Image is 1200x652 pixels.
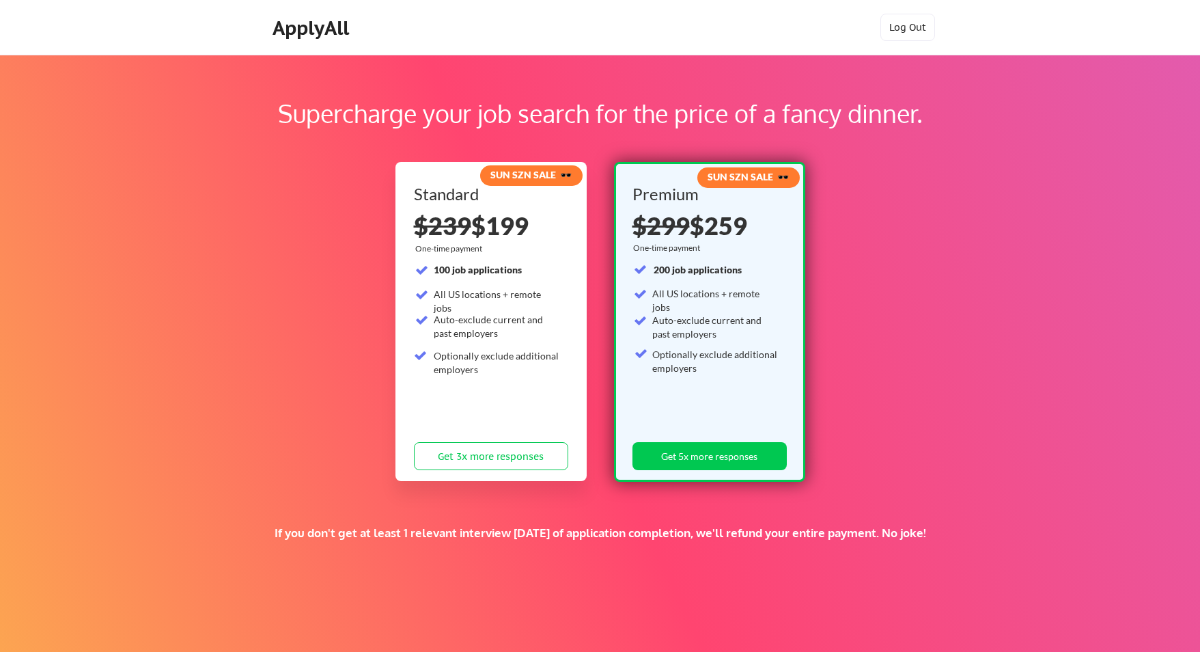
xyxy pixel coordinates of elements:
div: One-time payment [633,243,704,254]
button: Log Out [880,14,935,41]
s: $239 [414,210,471,241]
div: Standard [414,186,563,202]
div: Premium [632,186,782,202]
div: Auto-exclude current and past employers [434,313,560,340]
div: $259 [632,213,782,238]
div: Optionally exclude additional employers [652,348,779,375]
s: $299 [632,210,690,241]
strong: SUN SZN SALE 🕶️ [490,169,572,180]
div: Supercharge your job search for the price of a fancy dinner. [87,95,1113,132]
button: Get 3x more responses [414,442,568,470]
strong: 200 job applications [654,264,742,275]
div: Auto-exclude current and past employers [652,314,779,340]
strong: 100 job applications [434,264,522,275]
button: Get 5x more responses [632,442,787,470]
div: If you don't get at least 1 relevant interview [DATE] of application completion, we'll refund you... [237,526,963,541]
div: Optionally exclude additional employers [434,349,560,376]
div: One-time payment [415,243,486,254]
div: All US locations + remote jobs [434,288,560,314]
strong: SUN SZN SALE 🕶️ [708,171,789,182]
div: $199 [414,213,568,238]
div: All US locations + remote jobs [652,287,779,314]
div: ApplyAll [273,16,353,40]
